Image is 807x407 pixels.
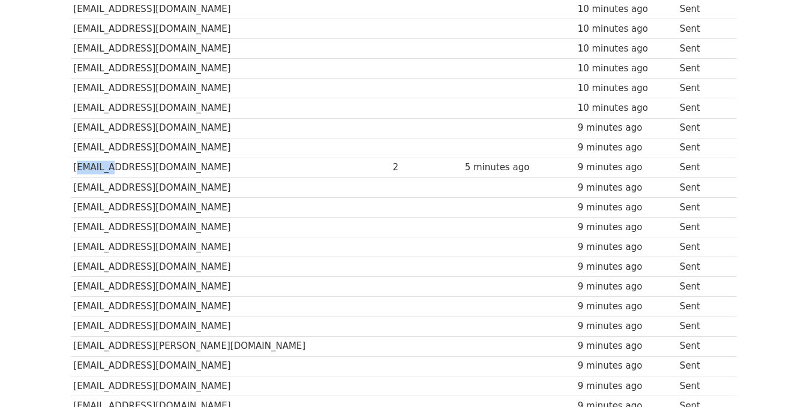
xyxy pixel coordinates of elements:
td: Sent [677,98,729,118]
div: 10 minutes ago [578,22,674,36]
div: 9 minutes ago [578,121,674,135]
td: [EMAIL_ADDRESS][DOMAIN_NAME] [71,297,390,316]
td: [EMAIL_ADDRESS][DOMAIN_NAME] [71,197,390,217]
td: Sent [677,356,729,376]
iframe: Chat Widget [747,349,807,407]
td: [EMAIL_ADDRESS][DOMAIN_NAME] [71,118,390,138]
td: Sent [677,237,729,257]
td: [EMAIL_ADDRESS][DOMAIN_NAME] [71,79,390,98]
div: 10 minutes ago [578,2,674,16]
div: 9 minutes ago [578,201,674,215]
div: 10 minutes ago [578,62,674,76]
td: Sent [677,118,729,138]
td: [EMAIL_ADDRESS][DOMAIN_NAME] [71,277,390,297]
td: [EMAIL_ADDRESS][DOMAIN_NAME] [71,19,390,39]
td: Sent [677,336,729,356]
div: 9 minutes ago [578,300,674,313]
td: [EMAIL_ADDRESS][DOMAIN_NAME] [71,257,390,277]
td: Sent [677,257,729,277]
td: Sent [677,277,729,297]
td: [EMAIL_ADDRESS][DOMAIN_NAME] [71,237,390,257]
td: [EMAIL_ADDRESS][DOMAIN_NAME] [71,177,390,197]
div: 10 minutes ago [578,82,674,95]
td: Sent [677,19,729,39]
td: [EMAIL_ADDRESS][DOMAIN_NAME] [71,217,390,237]
div: 9 minutes ago [578,379,674,393]
td: [EMAIL_ADDRESS][DOMAIN_NAME] [71,59,390,79]
td: Sent [677,79,729,98]
td: [EMAIL_ADDRESS][DOMAIN_NAME] [71,158,390,177]
div: 9 minutes ago [578,181,674,195]
div: 10 minutes ago [578,101,674,115]
div: 9 minutes ago [578,141,674,155]
td: Sent [677,197,729,217]
div: 10 minutes ago [578,42,674,56]
td: Sent [677,158,729,177]
td: [EMAIL_ADDRESS][DOMAIN_NAME] [71,356,390,376]
div: 9 minutes ago [578,280,674,294]
td: [EMAIL_ADDRESS][DOMAIN_NAME] [71,39,390,59]
div: 9 minutes ago [578,359,674,373]
td: [EMAIL_ADDRESS][DOMAIN_NAME] [71,316,390,336]
td: [EMAIL_ADDRESS][PERSON_NAME][DOMAIN_NAME] [71,336,390,356]
td: [EMAIL_ADDRESS][DOMAIN_NAME] [71,376,390,396]
div: 5 minutes ago [465,161,572,174]
td: Sent [677,217,729,237]
td: Sent [677,376,729,396]
div: 9 minutes ago [578,221,674,234]
td: Sent [677,316,729,336]
td: Sent [677,138,729,158]
td: Sent [677,177,729,197]
div: 9 minutes ago [578,161,674,174]
td: Sent [677,297,729,316]
div: 9 minutes ago [578,240,674,254]
td: [EMAIL_ADDRESS][DOMAIN_NAME] [71,138,390,158]
td: [EMAIL_ADDRESS][DOMAIN_NAME] [71,98,390,118]
div: 9 minutes ago [578,260,674,274]
div: 2 [392,161,459,174]
div: 9 minutes ago [578,339,674,353]
div: 9 minutes ago [578,319,674,333]
td: Sent [677,39,729,59]
td: Sent [677,59,729,79]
